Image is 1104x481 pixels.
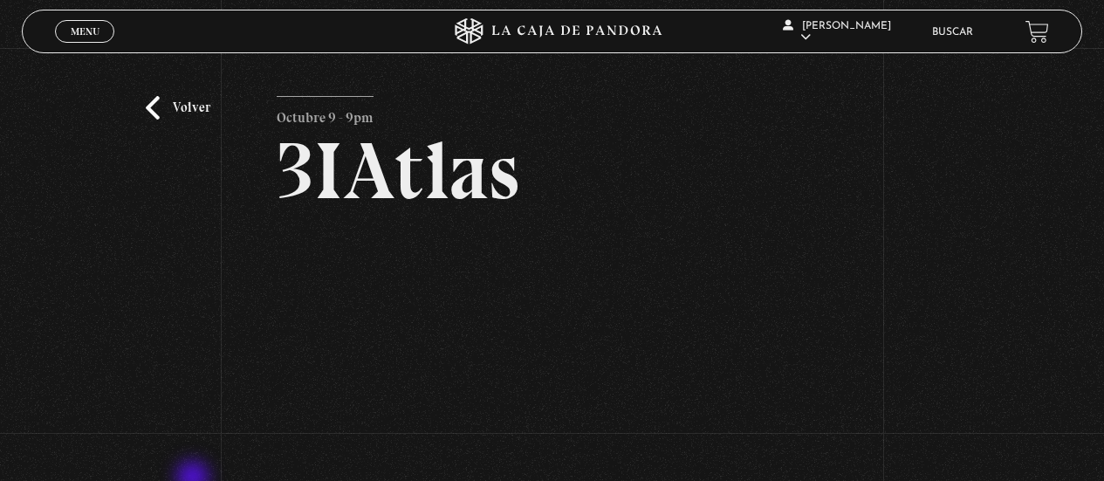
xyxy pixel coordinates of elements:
[71,26,99,37] span: Menu
[65,41,106,53] span: Cerrar
[932,27,973,38] a: Buscar
[277,96,374,131] p: Octubre 9 - 9pm
[146,96,210,120] a: Volver
[1025,20,1049,44] a: View your shopping cart
[277,131,827,211] h2: 3IAtlas
[783,21,891,43] span: [PERSON_NAME]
